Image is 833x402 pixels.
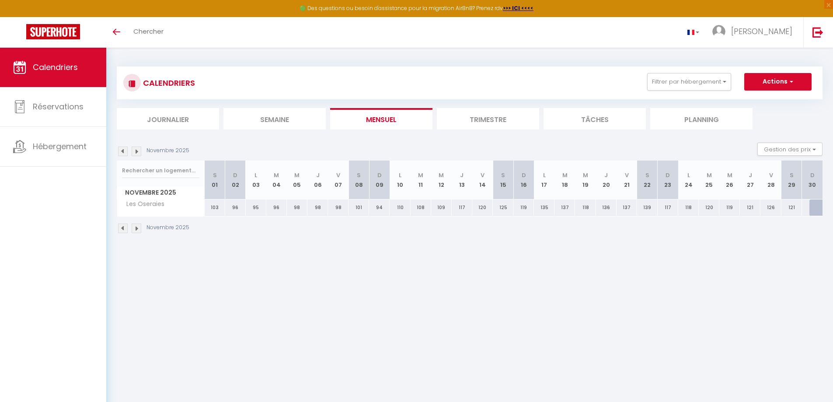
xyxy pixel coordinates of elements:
[357,171,361,179] abbr: S
[233,171,237,179] abbr: D
[33,141,87,152] span: Hébergement
[246,199,266,216] div: 95
[328,199,349,216] div: 98
[583,171,588,179] abbr: M
[740,161,760,199] th: 27
[117,186,204,199] span: Novembre 2025
[687,171,690,179] abbr: L
[744,73,812,91] button: Actions
[503,4,533,12] strong: >>> ICI <<<<
[119,199,167,209] span: Les Oseraies
[411,161,431,199] th: 11
[647,73,731,91] button: Filtrer par hébergement
[307,161,328,199] th: 06
[274,171,279,179] abbr: M
[336,171,340,179] abbr: V
[127,17,170,48] a: Chercher
[460,171,464,179] abbr: J
[554,199,575,216] div: 137
[637,161,658,199] th: 22
[223,108,326,129] li: Semaine
[437,108,539,129] li: Trimestre
[493,199,513,216] div: 125
[802,161,823,199] th: 30
[205,199,225,216] div: 103
[790,171,794,179] abbr: S
[26,24,80,39] img: Super Booking
[637,199,658,216] div: 139
[146,224,189,232] p: Novembre 2025
[493,161,513,199] th: 15
[699,199,719,216] div: 120
[287,199,307,216] div: 98
[122,163,199,178] input: Rechercher un logement...
[307,199,328,216] div: 98
[810,171,815,179] abbr: D
[617,161,637,199] th: 21
[133,27,164,36] span: Chercher
[666,171,670,179] abbr: D
[760,199,781,216] div: 126
[481,171,484,179] abbr: V
[225,199,246,216] div: 96
[575,199,596,216] div: 118
[328,161,349,199] th: 07
[757,143,823,156] button: Gestion des prix
[522,171,526,179] abbr: D
[33,101,84,112] span: Réservations
[719,161,740,199] th: 26
[699,161,719,199] th: 25
[596,199,617,216] div: 136
[706,17,803,48] a: ... [PERSON_NAME]
[141,73,195,93] h3: CALENDRIERS
[769,171,773,179] abbr: V
[390,161,410,199] th: 10
[146,147,189,155] p: Novembre 2025
[604,171,608,179] abbr: J
[390,199,410,216] div: 110
[349,161,369,199] th: 08
[575,161,596,199] th: 19
[562,171,568,179] abbr: M
[472,199,493,216] div: 120
[544,108,646,129] li: Tâches
[330,108,432,129] li: Mensuel
[740,199,760,216] div: 121
[513,199,534,216] div: 119
[781,199,802,216] div: 121
[650,108,753,129] li: Planning
[658,161,678,199] th: 23
[543,171,546,179] abbr: L
[712,25,725,38] img: ...
[205,161,225,199] th: 01
[369,161,390,199] th: 09
[678,199,699,216] div: 118
[369,199,390,216] div: 94
[781,161,802,199] th: 29
[254,171,257,179] abbr: L
[658,199,678,216] div: 117
[645,171,649,179] abbr: S
[33,62,78,73] span: Calendriers
[431,199,452,216] div: 109
[452,199,472,216] div: 117
[472,161,493,199] th: 14
[727,171,732,179] abbr: M
[513,161,534,199] th: 16
[294,171,300,179] abbr: M
[225,161,246,199] th: 02
[596,161,617,199] th: 20
[534,199,554,216] div: 135
[349,199,369,216] div: 101
[377,171,382,179] abbr: D
[418,171,423,179] abbr: M
[117,108,219,129] li: Journalier
[760,161,781,199] th: 28
[625,171,629,179] abbr: V
[287,161,307,199] th: 05
[246,161,266,199] th: 03
[431,161,452,199] th: 12
[534,161,554,199] th: 17
[452,161,472,199] th: 13
[316,171,320,179] abbr: J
